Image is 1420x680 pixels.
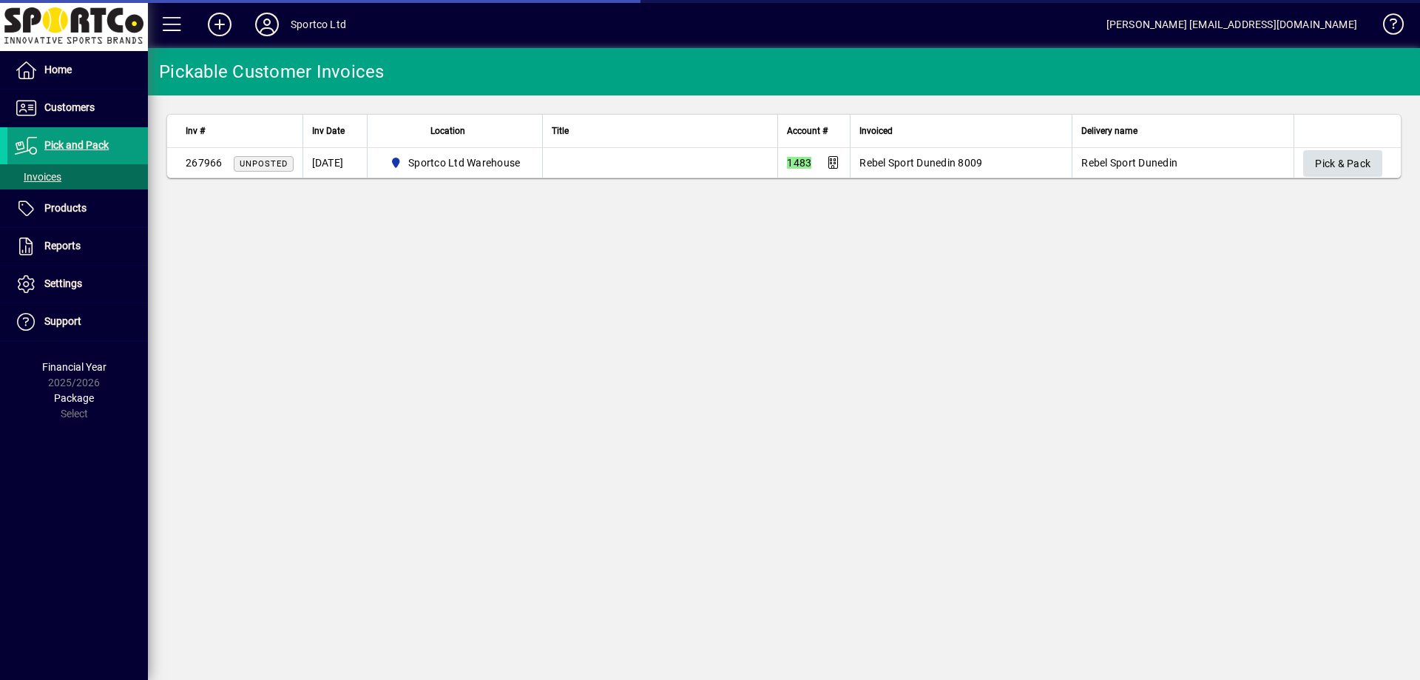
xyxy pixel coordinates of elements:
span: Settings [44,277,82,289]
span: Support [44,315,81,327]
a: Support [7,303,148,340]
a: Home [7,52,148,89]
div: Account # [787,123,841,139]
span: Unposted [240,159,288,169]
em: 1483 [787,157,811,169]
button: Add [196,11,243,38]
a: Reports [7,228,148,265]
div: Delivery name [1081,123,1285,139]
a: Invoices [7,164,148,189]
span: Customers [44,101,95,113]
div: Inv Date [312,123,358,139]
span: Rebel Sport Dunedin [1081,157,1177,169]
span: Reports [44,240,81,252]
div: Title [552,123,768,139]
div: Inv # [186,123,294,139]
span: Account # [787,123,828,139]
div: [PERSON_NAME] [EMAIL_ADDRESS][DOMAIN_NAME] [1106,13,1357,36]
span: Location [430,123,465,139]
div: Invoiced [859,123,1063,139]
span: Rebel Sport Dunedin 8009 [859,157,982,169]
span: Sportco Ltd Warehouse [408,155,520,170]
span: Sportco Ltd Warehouse [384,154,527,172]
span: Package [54,392,94,404]
span: 267966 [186,157,223,169]
a: Knowledge Base [1372,3,1402,51]
span: Pick and Pack [44,139,109,151]
span: Invoices [15,171,61,183]
span: Pick & Pack [1315,152,1370,176]
button: Pick & Pack [1303,150,1382,177]
span: Invoiced [859,123,893,139]
a: Customers [7,90,148,127]
span: Financial Year [42,361,106,373]
span: Inv # [186,123,205,139]
a: Products [7,190,148,227]
div: Sportco Ltd [291,13,346,36]
td: [DATE] [302,148,367,178]
span: Delivery name [1081,123,1137,139]
span: Home [44,64,72,75]
button: Profile [243,11,291,38]
span: Title [552,123,569,139]
a: Settings [7,266,148,303]
div: Location [376,123,534,139]
div: Pickable Customer Invoices [159,60,385,84]
span: Products [44,202,87,214]
span: Inv Date [312,123,345,139]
